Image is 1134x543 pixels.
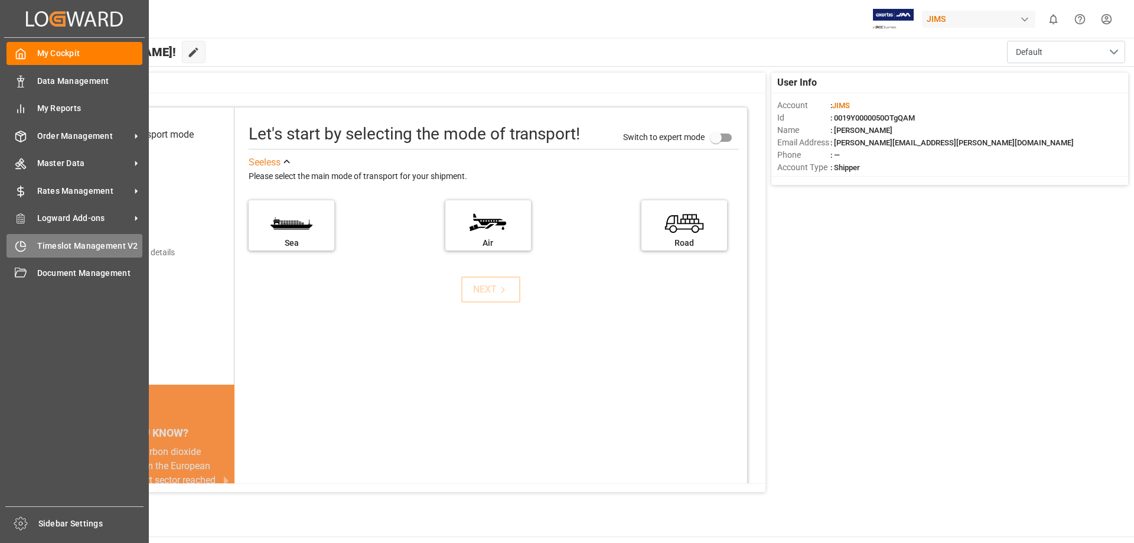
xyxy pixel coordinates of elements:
span: Document Management [37,267,143,279]
div: Sea [255,237,328,249]
a: Data Management [6,69,142,92]
button: JIMS [922,8,1040,30]
button: Help Center [1067,6,1093,32]
span: Hello [PERSON_NAME]! [49,41,176,63]
span: JIMS [832,101,850,110]
div: Let's start by selecting the mode of transport! [249,122,580,147]
div: Please select the main mode of transport for your shipment. [249,170,739,184]
div: See less [249,155,281,170]
span: User Info [777,76,817,90]
span: : [PERSON_NAME] [830,126,892,135]
span: : — [830,151,840,160]
a: My Cockpit [6,42,142,65]
button: NEXT [461,277,520,303]
span: : Shipper [830,163,860,172]
span: Sidebar Settings [38,518,144,530]
div: Air [451,237,525,249]
div: NEXT [473,282,509,297]
span: Account [777,99,830,112]
span: Order Management [37,130,131,142]
span: Id [777,112,830,124]
span: Switch to expert mode [623,132,705,141]
span: Master Data [37,157,131,170]
div: DID YOU KNOW? [64,420,234,445]
img: Exertis%20JAM%20-%20Email%20Logo.jpg_1722504956.jpg [873,9,914,30]
a: Timeslot Management V2 [6,234,142,257]
span: Name [777,124,830,136]
span: Account Type [777,161,830,174]
button: next slide / item [218,445,234,516]
span: : [830,101,850,110]
div: JIMS [922,11,1035,28]
div: Road [647,237,721,249]
span: : 0019Y0000050OTgQAM [830,113,915,122]
span: : [PERSON_NAME][EMAIL_ADDRESS][PERSON_NAME][DOMAIN_NAME] [830,138,1074,147]
span: Phone [777,149,830,161]
span: My Reports [37,102,143,115]
span: Email Address [777,136,830,149]
button: show 0 new notifications [1040,6,1067,32]
span: Data Management [37,75,143,87]
span: Logward Add-ons [37,212,131,225]
span: Rates Management [37,185,131,197]
button: open menu [1007,41,1125,63]
div: In [DATE], carbon dioxide emissions from the European Union's transport sector reached 982 millio... [78,445,220,502]
span: Default [1016,46,1042,58]
span: Timeslot Management V2 [37,240,143,252]
span: My Cockpit [37,47,143,60]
